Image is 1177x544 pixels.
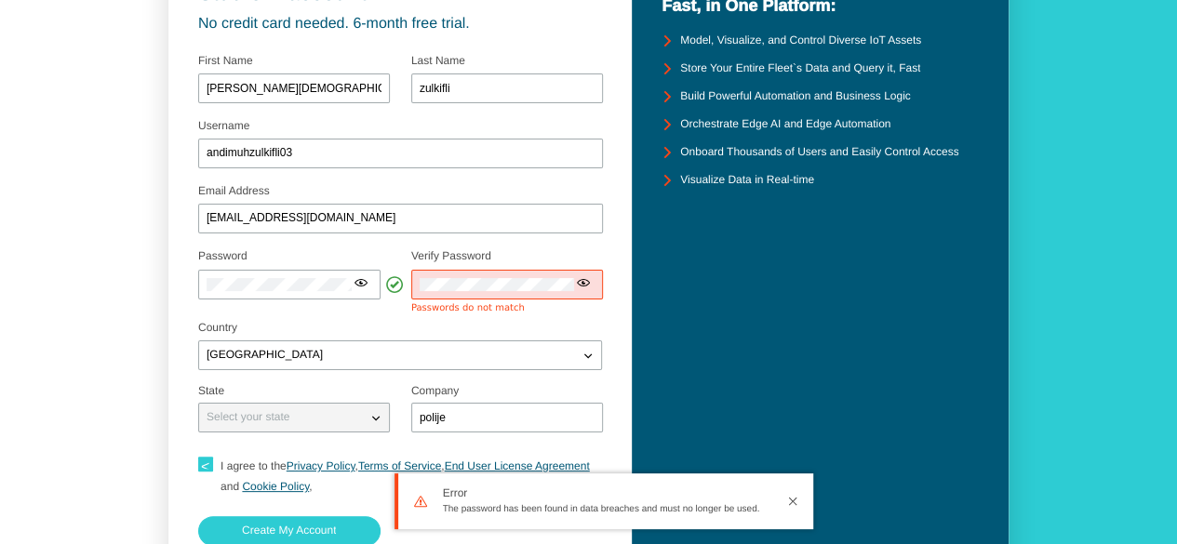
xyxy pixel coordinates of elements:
[221,480,239,493] span: and
[411,249,491,262] label: Verify Password
[680,34,921,47] unity-typography: Model, Visualize, and Control Diverse IoT Assets
[287,459,355,472] a: Privacy Policy
[242,480,309,493] a: Cookie Policy
[680,90,910,103] unity-typography: Build Powerful Automation and Business Logic
[198,119,249,132] label: Username
[445,459,590,472] a: End User License Agreement
[358,459,441,472] a: Terms of Service
[680,146,958,159] unity-typography: Onboard Thousands of Users and Easily Control Access
[680,174,814,187] unity-typography: Visualize Data in Real-time
[198,249,247,262] label: Password
[680,118,890,131] unity-typography: Orchestrate Edge AI and Edge Automation
[198,16,602,33] unity-typography: No credit card needed. 6-month free trial.
[411,303,603,314] div: Passwords do not match
[198,184,270,197] label: Email Address
[221,459,590,493] span: I agree to the , , ,
[680,62,920,75] unity-typography: Store Your Entire Fleet`s Data and Query it, Fast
